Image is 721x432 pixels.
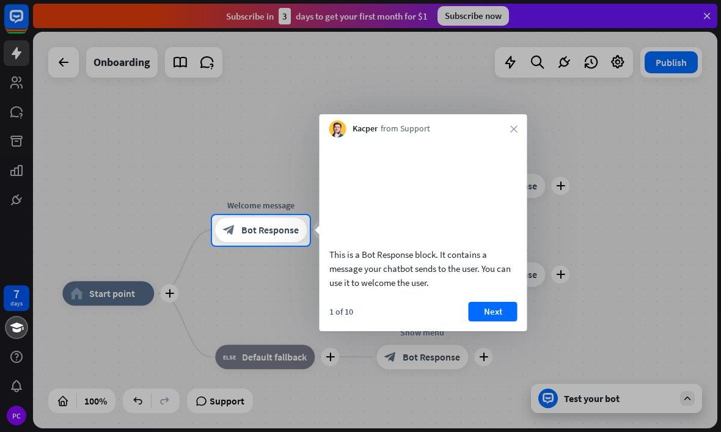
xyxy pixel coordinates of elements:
[353,123,378,135] span: Kacper
[329,306,353,317] div: 1 of 10
[381,123,430,135] span: from Support
[223,224,235,236] i: block_bot_response
[510,125,518,133] i: close
[10,5,46,42] button: Open LiveChat chat widget
[241,224,299,236] span: Bot Response
[469,302,518,321] button: Next
[329,247,518,290] div: This is a Bot Response block. It contains a message your chatbot sends to the user. You can use i...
